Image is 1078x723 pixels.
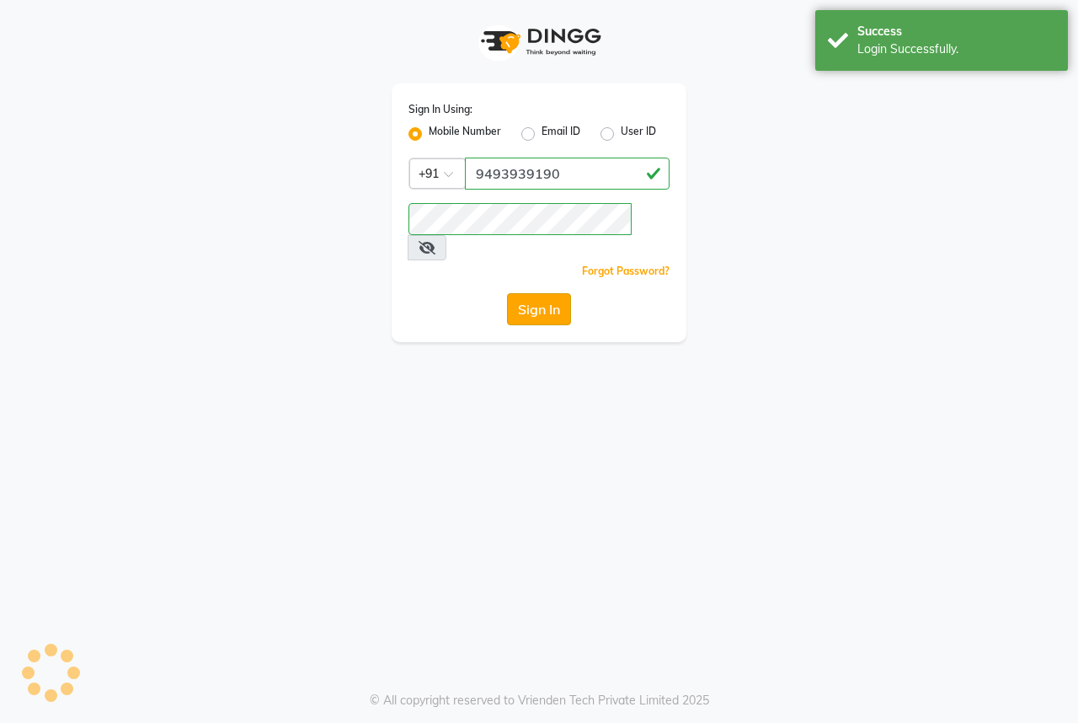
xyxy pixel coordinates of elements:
button: Sign In [507,293,571,325]
input: Username [465,158,670,190]
div: Login Successfully. [857,40,1055,58]
label: Email ID [542,124,580,144]
img: logo1.svg [472,17,606,67]
label: Mobile Number [429,124,501,144]
a: Forgot Password? [582,265,670,277]
div: Success [857,23,1055,40]
label: Sign In Using: [408,102,472,117]
label: User ID [621,124,656,144]
input: Username [408,203,632,235]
